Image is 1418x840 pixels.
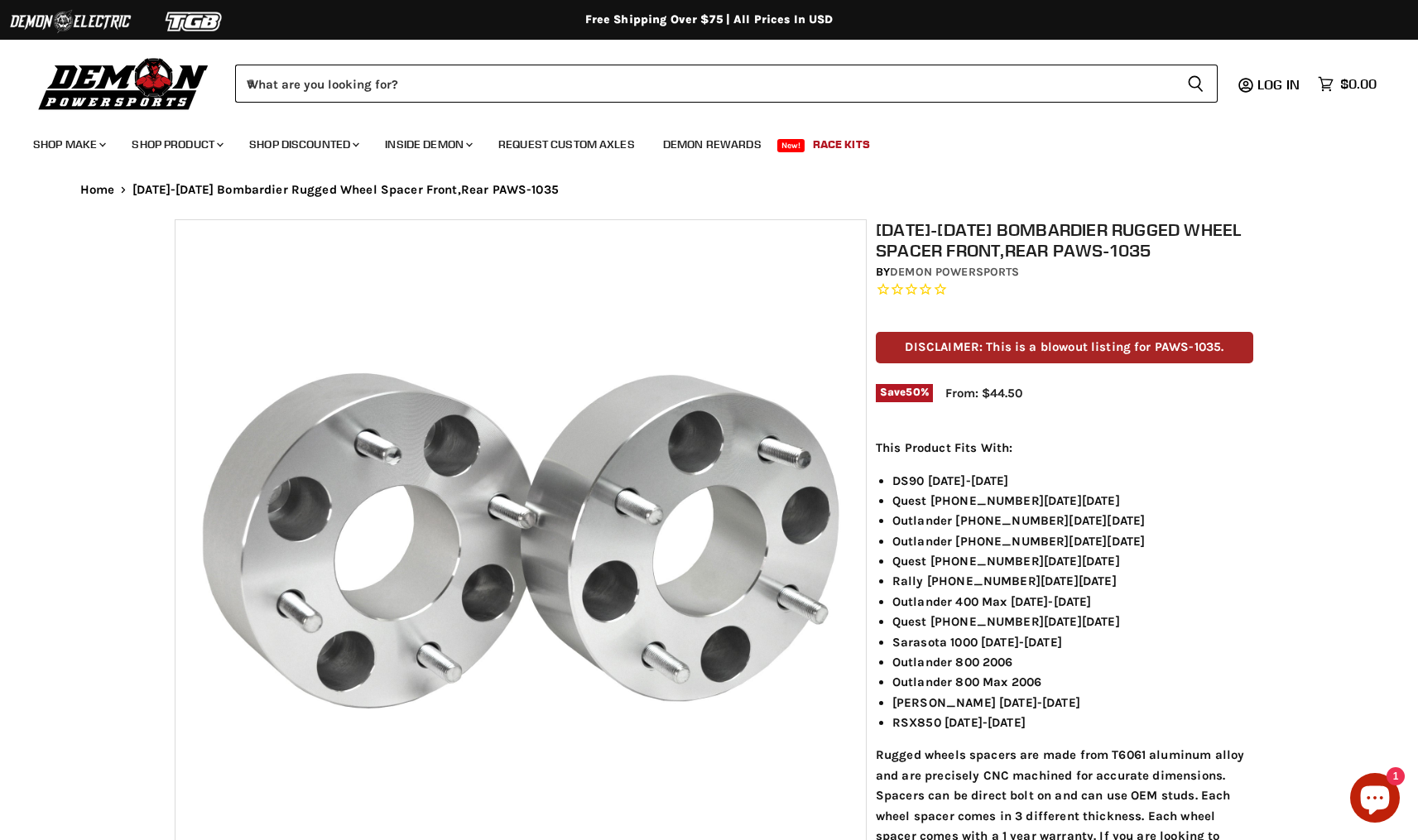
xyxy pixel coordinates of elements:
[892,471,1253,491] li: DS90 [DATE]-[DATE]
[876,332,1253,362] p: DISCLAIMER: This is a blowout listing for PAWS-1035.
[33,54,214,113] img: Demon Powersports
[777,139,805,152] span: New!
[119,127,233,161] a: Shop Product
[876,384,933,402] span: Save %
[876,263,1253,281] div: by
[486,127,647,161] a: Request Custom Axles
[1250,77,1310,92] a: Log in
[21,127,116,161] a: Shop Make
[892,531,1253,551] li: Outlander [PHONE_NUMBER][DATE][DATE]
[132,183,559,197] span: [DATE]-[DATE] Bombardier Rugged Wheel Spacer Front,Rear PAWS-1035
[1257,76,1300,93] span: Log in
[890,265,1019,279] a: Demon Powersports
[892,652,1253,672] li: Outlander 800 2006
[876,281,1253,299] span: Rated 0.0 out of 5 stars 0 reviews
[892,632,1253,652] li: Sarasota 1000 [DATE]-[DATE]
[235,65,1174,103] input: When autocomplete results are available use up and down arrows to review and enter to select
[892,672,1253,692] li: Outlander 800 Max 2006
[237,127,369,161] a: Shop Discounted
[1345,773,1405,827] inbox-online-store-chat: Shopify online store chat
[906,386,920,398] span: 50
[47,183,1372,197] nav: Breadcrumbs
[8,6,132,37] img: Demon Electric Logo 2
[892,693,1253,713] li: [PERSON_NAME] [DATE]-[DATE]
[876,438,1253,458] p: This Product Fits With:
[47,12,1372,27] div: Free Shipping Over $75 | All Prices In USD
[1174,65,1218,103] button: Search
[21,121,1372,161] ul: Main menu
[876,219,1253,261] h1: [DATE]-[DATE] Bombardier Rugged Wheel Spacer Front,Rear PAWS-1035
[1310,72,1385,96] a: $0.00
[945,386,1022,401] span: From: $44.50
[80,183,115,197] a: Home
[800,127,882,161] a: Race Kits
[651,127,774,161] a: Demon Rewards
[235,65,1218,103] form: Product
[892,571,1253,591] li: Rally [PHONE_NUMBER][DATE][DATE]
[892,491,1253,511] li: Quest [PHONE_NUMBER][DATE][DATE]
[892,592,1253,612] li: Outlander 400 Max [DATE]-[DATE]
[892,713,1253,732] li: RSX850 [DATE]-[DATE]
[892,511,1253,530] li: Outlander [PHONE_NUMBER][DATE][DATE]
[1340,76,1377,92] span: $0.00
[373,127,483,161] a: Inside Demon
[892,612,1253,631] li: Quest [PHONE_NUMBER][DATE][DATE]
[132,6,257,37] img: TGB Logo 2
[892,551,1253,571] li: Quest [PHONE_NUMBER][DATE][DATE]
